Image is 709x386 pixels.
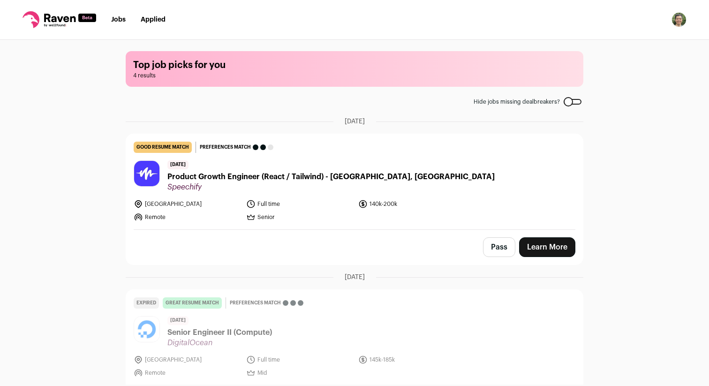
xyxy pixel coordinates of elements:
a: Applied [141,16,166,23]
div: good resume match [134,142,192,153]
img: 1707245-medium_jpg [671,12,686,27]
li: Full time [246,199,353,209]
span: 4 results [133,72,576,79]
button: Pass [483,237,515,257]
li: 145k-185k [358,355,465,364]
span: Product Growth Engineer (React / Tailwind) - [GEOGRAPHIC_DATA], [GEOGRAPHIC_DATA] [167,171,495,182]
span: [DATE] [167,160,189,169]
li: [GEOGRAPHIC_DATA] [134,199,241,209]
li: 140k-200k [358,199,465,209]
span: [DATE] [167,316,189,325]
div: Expired [134,297,159,309]
a: Jobs [111,16,126,23]
img: 59b05ed76c69f6ff723abab124283dfa738d80037756823f9fc9e3f42b66bce3.jpg [134,161,159,186]
h1: Top job picks for you [133,59,576,72]
a: good resume match Preferences match [DATE] Product Growth Engineer (React / Tailwind) - [GEOGRAPH... [126,134,583,229]
li: Senior [246,212,353,222]
span: [DATE] [345,117,365,126]
li: [GEOGRAPHIC_DATA] [134,355,241,364]
img: b193766b8624b1bea1d6c6b433f3f2e8460d6b7fa2f1bd4abde82b21cb2f0340.jpg [134,317,159,342]
li: Remote [134,368,241,378]
span: [DATE] [345,272,365,282]
span: Hide jobs missing dealbreakers? [474,98,560,106]
span: DigitalOcean [167,338,272,348]
a: Learn More [519,237,575,257]
span: Speechify [167,182,495,192]
li: Full time [246,355,353,364]
a: Expired great resume match Preferences match [DATE] Senior Engineer II (Compute) DigitalOcean [GE... [126,290,583,385]
span: Preferences match [200,143,251,152]
li: Mid [246,368,353,378]
li: Remote [134,212,241,222]
button: Open dropdown [671,12,686,27]
span: Preferences match [230,298,281,308]
div: great resume match [163,297,222,309]
span: Senior Engineer II (Compute) [167,327,272,338]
